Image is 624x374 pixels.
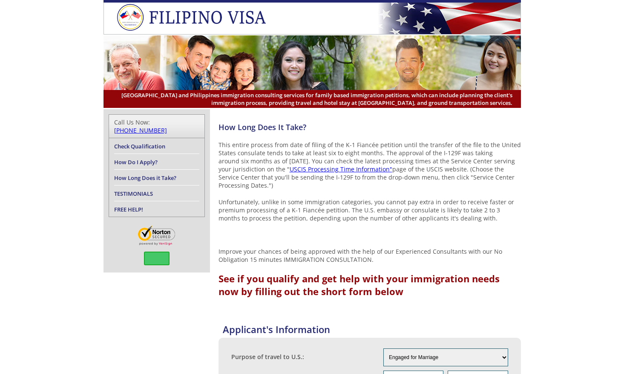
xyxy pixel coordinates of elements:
[223,323,521,336] h4: Applicant's Information
[114,118,199,134] div: Call Us Now:
[219,272,500,298] strong: See if you qualify and get help with your immigration needs now by filling out the short form below
[231,353,304,361] label: Purpose of travel to U.S.:
[114,190,153,197] a: TESTIMONIALS
[114,126,167,134] a: [PHONE_NUMBER]
[114,174,176,182] a: How Long Does it Take?
[114,158,158,166] a: How Do I Apply?
[112,91,512,107] span: [GEOGRAPHIC_DATA] and Philippines immigration consulting services for family based immigration pe...
[114,206,143,213] a: FREE HELP!
[219,141,521,189] p: This entire process from date of filing of the K-1 Fiancée petition until the transfer of the fil...
[219,247,521,264] p: Improve your chances of being approved with the help of our Experienced Consultants with our No O...
[219,122,521,132] h4: How Long Does It Take?
[290,165,392,173] a: USCIS Processing Time Information"
[114,142,165,150] a: Check Qualification
[219,198,521,222] p: Unfortunately, unlike in some immigration categories, you cannot pay extra in order to receive fa...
